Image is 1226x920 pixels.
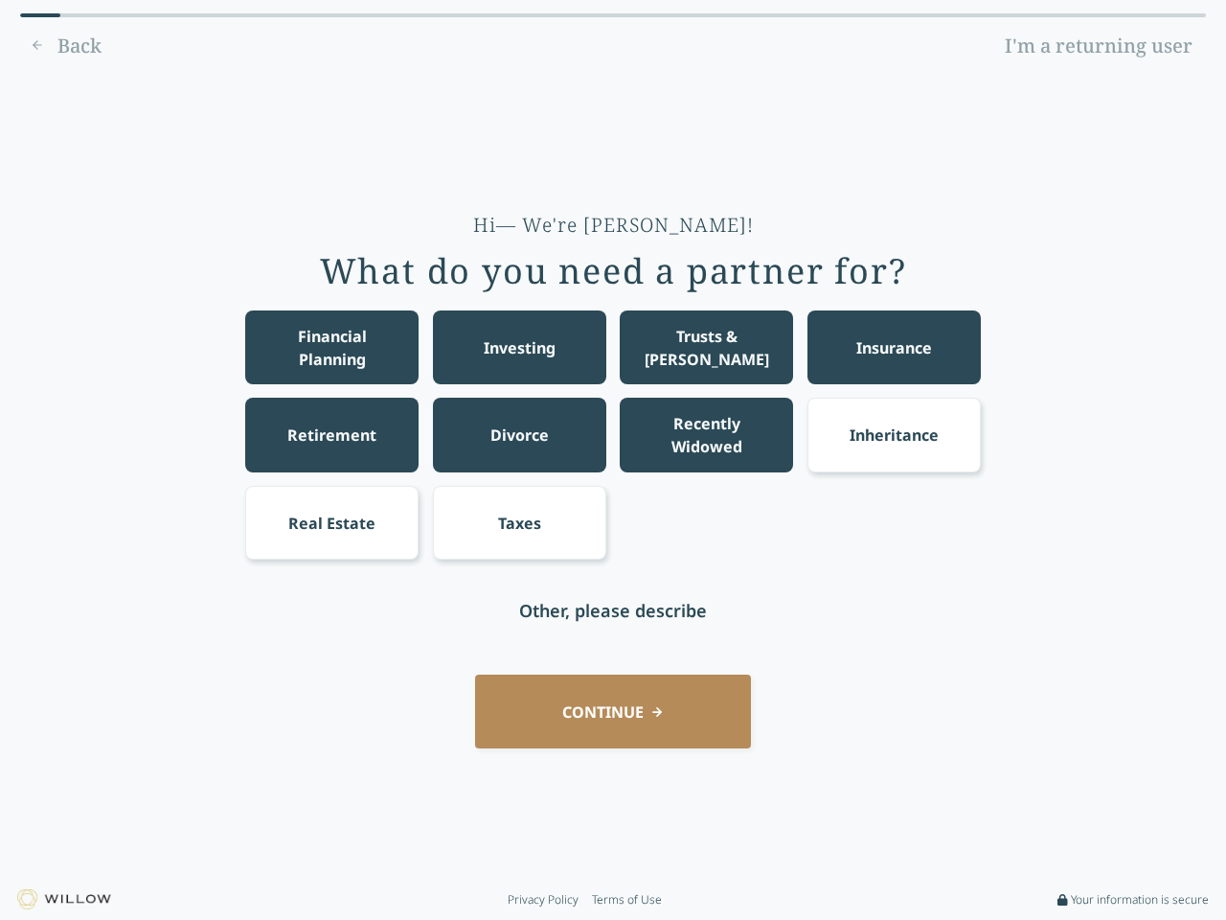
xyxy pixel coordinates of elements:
div: What do you need a partner for? [320,252,907,290]
div: Recently Widowed [638,412,776,458]
div: Inheritance [850,424,939,447]
div: Hi— We're [PERSON_NAME]! [473,212,754,239]
div: Taxes [498,512,541,535]
div: Real Estate [288,512,375,535]
div: Other, please describe [519,597,707,624]
a: I'm a returning user [991,31,1206,61]
a: Terms of Use [592,892,662,908]
img: Willow logo [17,889,111,909]
button: CONTINUE [475,675,751,748]
a: Privacy Policy [508,892,579,908]
div: Retirement [287,424,376,447]
div: Investing [484,336,556,359]
div: Financial Planning [263,325,401,371]
div: Trusts & [PERSON_NAME] [638,325,776,371]
div: 0% complete [20,13,60,17]
span: Your information is secure [1071,892,1209,908]
div: Insurance [856,336,932,359]
div: Divorce [490,424,549,447]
